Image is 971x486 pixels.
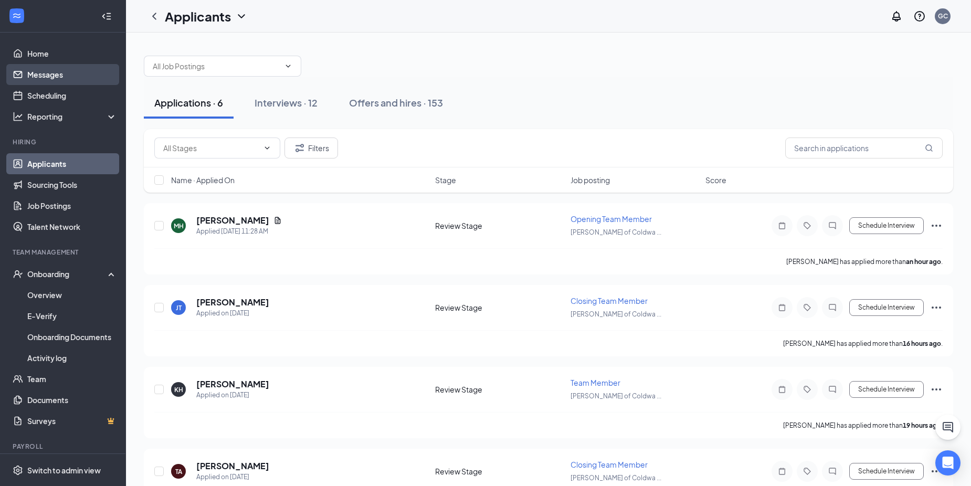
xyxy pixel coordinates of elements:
[571,228,661,236] span: [PERSON_NAME] of Coldwa ...
[776,303,788,312] svg: Note
[435,384,564,395] div: Review Stage
[153,60,280,72] input: All Job Postings
[849,381,924,398] button: Schedule Interview
[826,385,839,394] svg: ChatInactive
[826,303,839,312] svg: ChatInactive
[27,269,108,279] div: Onboarding
[176,303,182,312] div: JT
[27,389,117,410] a: Documents
[571,296,648,305] span: Closing Team Member
[801,467,814,476] svg: Tag
[13,138,115,146] div: Hiring
[935,415,961,440] button: ChatActive
[27,410,117,431] a: SurveysCrown
[783,339,943,348] p: [PERSON_NAME] has applied more than .
[890,10,903,23] svg: Notifications
[705,175,726,185] span: Score
[27,368,117,389] a: Team
[27,43,117,64] a: Home
[826,221,839,230] svg: ChatInactive
[284,138,338,159] button: Filter Filters
[196,472,269,482] div: Applied on [DATE]
[235,10,248,23] svg: ChevronDown
[27,305,117,326] a: E-Verify
[903,340,941,347] b: 16 hours ago
[935,450,961,476] div: Open Intercom Messenger
[196,378,269,390] h5: [PERSON_NAME]
[801,221,814,230] svg: Tag
[13,111,23,122] svg: Analysis
[148,10,161,23] svg: ChevronLeft
[435,466,564,477] div: Review Stage
[930,219,943,232] svg: Ellipses
[12,10,22,21] svg: WorkstreamLogo
[776,467,788,476] svg: Note
[196,215,269,226] h5: [PERSON_NAME]
[903,421,941,429] b: 19 hours ago
[942,421,954,434] svg: ChatActive
[801,303,814,312] svg: Tag
[154,96,223,109] div: Applications · 6
[435,220,564,231] div: Review Stage
[27,195,117,216] a: Job Postings
[571,460,648,469] span: Closing Team Member
[263,144,271,152] svg: ChevronDown
[786,257,943,266] p: [PERSON_NAME] has applied more than .
[913,10,926,23] svg: QuestionInfo
[571,378,620,387] span: Team Member
[13,248,115,257] div: Team Management
[174,221,184,230] div: MH
[284,62,292,70] svg: ChevronDown
[13,465,23,476] svg: Settings
[27,347,117,368] a: Activity log
[801,385,814,394] svg: Tag
[196,460,269,472] h5: [PERSON_NAME]
[785,138,943,159] input: Search in applications
[13,269,23,279] svg: UserCheck
[925,144,933,152] svg: MagnifyingGlass
[27,465,101,476] div: Switch to admin view
[783,421,943,430] p: [PERSON_NAME] has applied more than .
[930,465,943,478] svg: Ellipses
[571,175,610,185] span: Job posting
[849,299,924,316] button: Schedule Interview
[27,216,117,237] a: Talent Network
[930,301,943,314] svg: Ellipses
[196,308,269,319] div: Applied on [DATE]
[906,258,941,266] b: an hour ago
[435,175,456,185] span: Stage
[776,385,788,394] svg: Note
[938,12,948,20] div: GC
[101,11,112,22] svg: Collapse
[849,463,924,480] button: Schedule Interview
[174,385,183,394] div: KH
[171,175,235,185] span: Name · Applied On
[175,467,182,476] div: TA
[293,142,306,154] svg: Filter
[196,390,269,400] div: Applied on [DATE]
[27,284,117,305] a: Overview
[826,467,839,476] svg: ChatInactive
[571,392,661,400] span: [PERSON_NAME] of Coldwa ...
[930,383,943,396] svg: Ellipses
[196,226,282,237] div: Applied [DATE] 11:28 AM
[349,96,443,109] div: Offers and hires · 153
[27,85,117,106] a: Scheduling
[196,297,269,308] h5: [PERSON_NAME]
[165,7,231,25] h1: Applicants
[776,221,788,230] svg: Note
[571,474,661,482] span: [PERSON_NAME] of Coldwa ...
[273,216,282,225] svg: Document
[27,174,117,195] a: Sourcing Tools
[27,64,117,85] a: Messages
[571,310,661,318] span: [PERSON_NAME] of Coldwa ...
[13,442,115,451] div: Payroll
[255,96,318,109] div: Interviews · 12
[27,111,118,122] div: Reporting
[435,302,564,313] div: Review Stage
[163,142,259,154] input: All Stages
[27,153,117,174] a: Applicants
[27,326,117,347] a: Onboarding Documents
[571,214,652,224] span: Opening Team Member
